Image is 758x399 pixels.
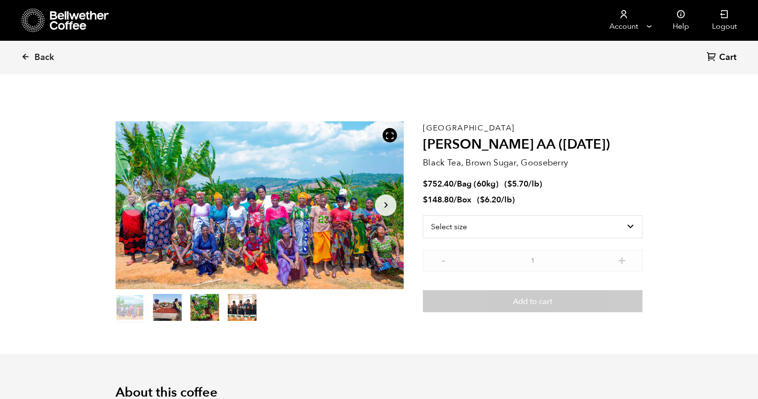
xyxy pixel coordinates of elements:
[616,255,628,264] button: +
[454,178,457,189] span: /
[423,290,642,312] button: Add to cart
[423,194,428,205] span: $
[480,194,485,205] span: $
[35,52,54,63] span: Back
[507,178,512,189] span: $
[719,52,736,63] span: Cart
[423,178,428,189] span: $
[423,194,454,205] bdi: 148.80
[528,178,539,189] span: /lb
[423,178,454,189] bdi: 752.40
[477,194,515,205] span: ( )
[423,137,642,153] h2: [PERSON_NAME] AA ([DATE])
[504,178,542,189] span: ( )
[707,51,739,64] a: Cart
[437,255,449,264] button: -
[454,194,457,205] span: /
[423,156,642,169] p: Black Tea, Brown Sugar, Gooseberry
[501,194,512,205] span: /lb
[457,178,499,189] span: Bag (60kg)
[457,194,471,205] span: Box
[507,178,528,189] bdi: 5.70
[480,194,501,205] bdi: 6.20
